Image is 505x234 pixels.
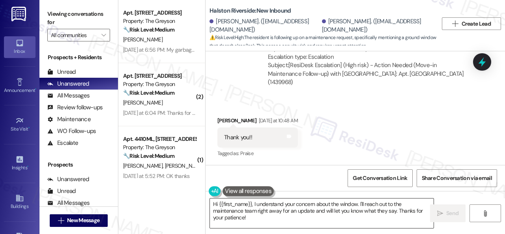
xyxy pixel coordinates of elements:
div: [PERSON_NAME]. ([EMAIL_ADDRESS][DOMAIN_NAME]) [209,17,320,34]
div: Tagged as: [217,148,298,159]
button: New Message [50,214,108,227]
div: [DATE] at 6:04 PM: Thanks for replying quickly and trying to help. [123,109,271,116]
a: Buildings [4,191,36,213]
span: Praise [240,150,253,157]
i:  [437,210,443,217]
strong: 🔧 Risk Level: Medium [123,26,174,33]
span: • [28,125,30,131]
div: All Messages [47,92,90,100]
button: Create Lead [442,17,501,30]
div: Unread [47,68,76,76]
textarea: Hi {{first_name}}, I understand your concern about the window. I'll reach out to the maintenance ... [210,198,434,228]
div: [PERSON_NAME] [217,116,298,127]
span: : The resident is following up on a maintenance request, specifically mentioning a ground window ... [209,34,438,51]
span: [PERSON_NAME] [123,99,163,106]
span: Send [446,209,458,217]
div: WO Follow-ups [47,127,96,135]
a: Inbox [4,36,36,58]
span: Share Conversation via email [422,174,492,182]
i:  [101,32,106,38]
div: [DATE] at 5:52 PM: OK thanks [123,172,189,180]
div: Escalate [47,139,78,147]
div: Apt. [STREET_ADDRESS] [123,72,196,80]
div: Property: The Greyson [123,17,196,25]
i:  [452,21,458,27]
strong: ⚠️ Risk Level: High [209,34,243,41]
div: All Messages [47,199,90,207]
i:  [58,217,64,224]
label: Viewing conversations for [47,8,110,29]
span: • [27,164,28,169]
div: Unread [47,187,76,195]
span: [PERSON_NAME] [123,162,165,169]
div: [DATE] at 6:56 PM: My garbage disposal isn't running. I checked the breaker and it's fine. [123,46,322,53]
div: Apt. 4410ML, [STREET_ADDRESS] [123,135,196,143]
span: Get Conversation Link [353,174,407,182]
div: Property: The Greyson [123,143,196,152]
div: Unanswered [47,80,89,88]
div: Apt. [STREET_ADDRESS] [123,9,196,17]
div: Thank you!! [224,133,252,142]
b: Halston Riverside: New Inbound [209,7,291,15]
div: Maintenance [47,115,91,124]
div: Property: The Greyson [123,80,196,88]
div: Review follow-ups [47,103,103,112]
div: [DATE] at 10:48 AM [257,116,298,125]
span: • [35,86,36,92]
strong: 🔧 Risk Level: Medium [123,89,174,96]
a: Insights • [4,153,36,174]
i:  [482,210,488,217]
span: [PERSON_NAME] [123,36,163,43]
div: Unanswered [47,175,89,183]
button: Get Conversation Link [348,169,412,187]
div: [PERSON_NAME]. ([EMAIL_ADDRESS][DOMAIN_NAME]) [322,17,432,34]
span: New Message [67,216,99,225]
button: Share Conversation via email [417,169,497,187]
div: Prospects + Residents [39,53,118,62]
div: Subject: [ResiDesk Escalation] (High risk) - Action Needed (Move-in Maintenance Follow-up) with [... [268,61,468,86]
span: [PERSON_NAME] [165,162,204,169]
div: Prospects [39,161,118,169]
button: Send [430,204,466,222]
img: ResiDesk Logo [11,7,28,21]
strong: 🔧 Risk Level: Medium [123,152,174,159]
input: All communities [51,29,97,41]
a: Site Visit • [4,114,36,135]
span: Create Lead [462,20,491,28]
